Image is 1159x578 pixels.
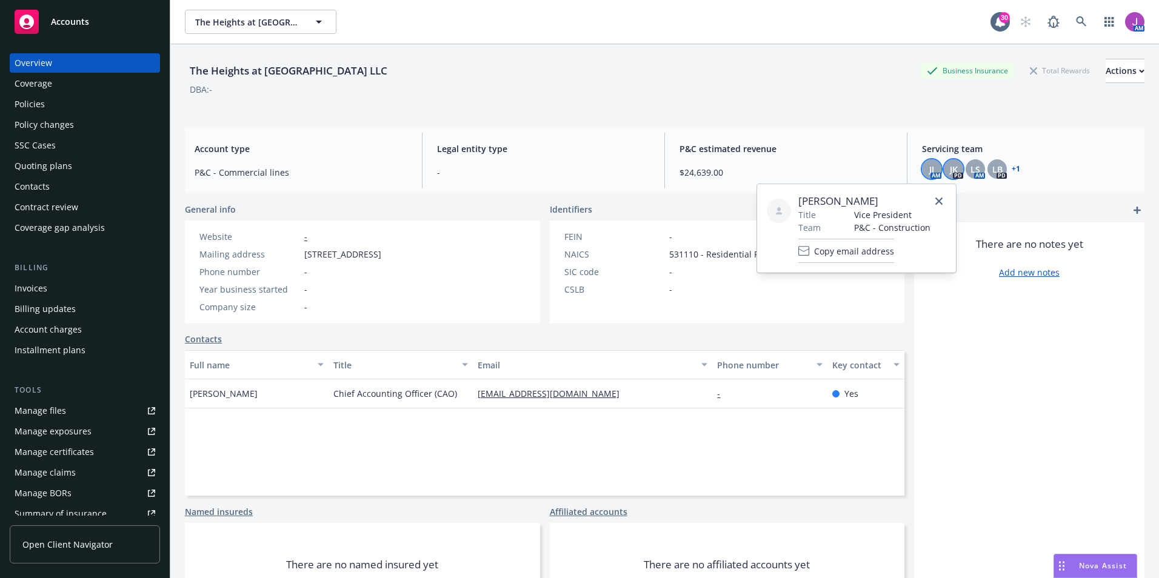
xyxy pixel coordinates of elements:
span: Yes [844,387,858,400]
span: Title [798,208,816,221]
div: The Heights at [GEOGRAPHIC_DATA] LLC [185,63,392,79]
span: P&C - Construction [854,221,930,234]
a: Invoices [10,279,160,298]
div: Tools [10,384,160,396]
a: SSC Cases [10,136,160,155]
div: Phone number [199,265,299,278]
span: Account type [195,142,407,155]
div: Manage files [15,401,66,420]
div: Year business started [199,283,299,296]
div: Contacts [15,177,50,196]
div: Quoting plans [15,156,72,176]
a: Manage certificates [10,442,160,462]
a: - [304,231,307,242]
span: - [304,265,307,278]
button: Email [473,350,713,379]
span: Servicing team [922,142,1135,155]
a: Coverage [10,74,160,93]
span: JJ [929,163,934,176]
button: Full name [185,350,329,379]
div: Invoices [15,279,47,298]
div: Account charges [15,320,82,339]
button: Copy email address [798,239,894,263]
span: - [669,283,672,296]
span: - [304,283,307,296]
span: General info [185,203,236,216]
a: Contract review [10,198,160,217]
div: Email [478,359,695,371]
button: Title [329,350,472,379]
img: photo [1125,12,1144,32]
span: Chief Accounting Officer (CAO) [333,387,457,400]
a: close [932,194,946,208]
a: Manage files [10,401,160,420]
div: DBA: - [190,83,212,96]
span: Open Client Navigator [22,538,113,551]
span: Copy email address [814,245,894,257]
span: $24,639.00 [680,166,892,179]
a: Add new notes [999,266,1060,279]
span: - [437,166,650,179]
button: The Heights at [GEOGRAPHIC_DATA] LLC [185,10,336,34]
a: Contacts [185,333,222,345]
a: Switch app [1097,10,1121,34]
span: There are no affiliated accounts yet [644,557,810,572]
a: Named insureds [185,505,253,518]
div: Installment plans [15,340,85,360]
span: Accounts [51,17,89,27]
button: Nova Assist [1054,554,1137,578]
span: Vice President [854,208,930,221]
span: P&C estimated revenue [680,142,892,155]
a: - [717,388,730,399]
span: JK [950,163,958,176]
div: CSLB [564,283,664,296]
span: [STREET_ADDRESS] [304,248,381,261]
span: [PERSON_NAME] [798,194,930,208]
a: Affiliated accounts [550,505,627,518]
div: Coverage [15,74,52,93]
span: - [669,265,672,278]
button: Key contact [827,350,904,379]
div: Coverage gap analysis [15,218,105,238]
div: Title [333,359,454,371]
a: +1 [1012,165,1020,173]
a: Search [1069,10,1094,34]
a: Manage exposures [10,422,160,441]
div: Total Rewards [1024,63,1096,78]
div: SIC code [564,265,664,278]
a: Installment plans [10,340,160,360]
div: Summary of insurance [15,504,107,523]
span: The Heights at [GEOGRAPHIC_DATA] LLC [195,16,300,28]
span: LB [992,163,1003,176]
div: NAICS [564,248,664,261]
a: Summary of insurance [10,504,160,523]
a: Account charges [10,320,160,339]
div: 30 [999,12,1010,23]
span: There are no named insured yet [286,557,438,572]
span: Identifiers [550,203,592,216]
div: Manage claims [15,463,76,482]
div: Manage exposures [15,422,92,441]
a: Policy changes [10,115,160,135]
div: Billing [10,262,160,274]
span: - [304,301,307,313]
div: SSC Cases [15,136,56,155]
div: Drag to move [1054,554,1069,577]
a: Policies [10,95,160,114]
div: Policy changes [15,115,74,135]
div: Company size [199,301,299,313]
a: Manage BORs [10,483,160,503]
span: Legal entity type [437,142,650,155]
div: Mailing address [199,248,299,261]
span: There are no notes yet [976,237,1083,251]
div: FEIN [564,230,664,243]
span: Nova Assist [1079,560,1127,571]
div: Billing updates [15,299,76,319]
span: [PERSON_NAME] [190,387,258,400]
a: Coverage gap analysis [10,218,160,238]
div: Actions [1106,59,1144,82]
a: Report a Bug [1041,10,1066,34]
div: Policies [15,95,45,114]
span: LS [970,163,980,176]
